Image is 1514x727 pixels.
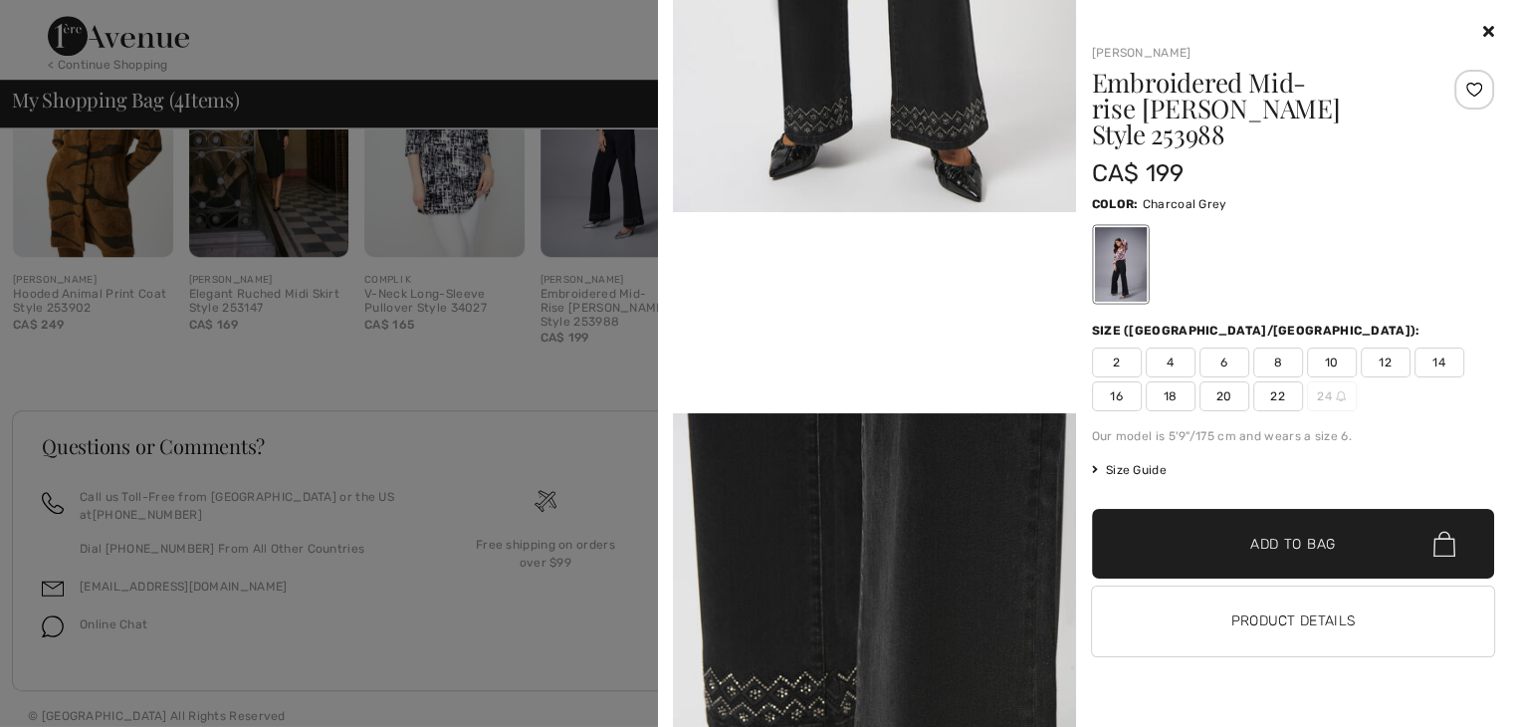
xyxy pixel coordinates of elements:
[1092,509,1495,579] button: Add to Bag
[1336,391,1346,401] img: ring-m.svg
[1414,348,1464,377] span: 14
[1092,381,1142,411] span: 16
[1092,70,1427,147] h1: Embroidered Mid-rise [PERSON_NAME] Style 253988
[1143,197,1227,211] span: Charcoal Grey
[1092,197,1139,211] span: Color:
[45,14,86,32] span: Help
[1361,348,1410,377] span: 12
[1199,348,1249,377] span: 6
[1253,381,1303,411] span: 22
[1253,348,1303,377] span: 8
[1146,381,1195,411] span: 18
[1250,534,1336,555] span: Add to Bag
[1199,381,1249,411] span: 20
[1092,587,1495,656] button: Product Details
[1092,46,1191,60] a: [PERSON_NAME]
[1092,461,1167,479] span: Size Guide
[1307,381,1357,411] span: 24
[1092,322,1424,340] div: Size ([GEOGRAPHIC_DATA]/[GEOGRAPHIC_DATA]):
[673,212,1076,413] video: Your browser does not support the video tag.
[1092,427,1495,445] div: Our model is 5'9"/175 cm and wears a size 6.
[1307,348,1357,377] span: 10
[1433,531,1455,557] img: Bag.svg
[1094,227,1146,302] div: Charcoal Grey
[1092,159,1185,187] span: CA$ 199
[1092,348,1142,377] span: 2
[1146,348,1195,377] span: 4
